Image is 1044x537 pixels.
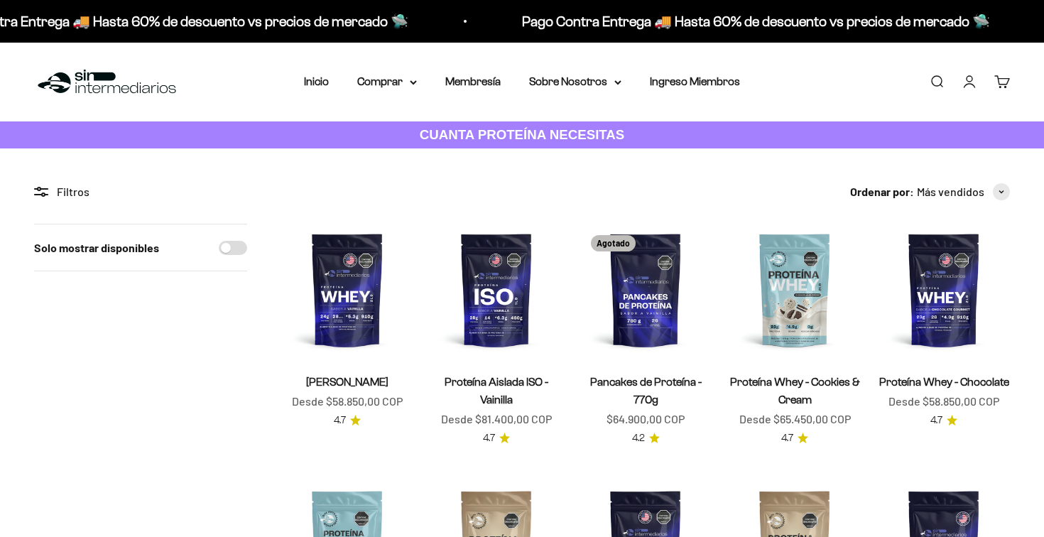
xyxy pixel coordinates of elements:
[607,410,685,428] sale-price: $64.900,00 COP
[511,10,979,33] p: Pago Contra Entrega 🚚 Hasta 60% de descuento vs precios de mercado 🛸
[483,430,495,446] span: 4.7
[632,430,660,446] a: 4.24.2 de 5.0 estrellas
[306,376,388,388] a: [PERSON_NAME]
[445,376,548,406] a: Proteína Aislada ISO - Vainilla
[420,127,625,142] strong: CUANTA PROTEÍNA NECESITAS
[529,72,621,91] summary: Sobre Nosotros
[888,392,999,411] sale-price: Desde $58.850,00 COP
[304,75,329,87] a: Inicio
[781,430,808,446] a: 4.74.7 de 5.0 estrellas
[292,392,403,411] sale-price: Desde $58.850,00 COP
[917,183,984,201] span: Más vendidos
[879,376,1009,388] a: Proteína Whey - Chocolate
[445,75,501,87] a: Membresía
[650,75,740,87] a: Ingreso Miembros
[632,430,645,446] span: 4.2
[590,376,702,406] a: Pancakes de Proteína - 770g
[334,413,361,428] a: 4.74.7 de 5.0 estrellas
[34,239,159,257] label: Solo mostrar disponibles
[850,183,914,201] span: Ordenar por:
[483,430,510,446] a: 4.74.7 de 5.0 estrellas
[34,183,247,201] div: Filtros
[739,410,851,428] sale-price: Desde $65.450,00 COP
[930,413,942,428] span: 4.7
[781,430,793,446] span: 4.7
[334,413,346,428] span: 4.7
[917,183,1010,201] button: Más vendidos
[357,72,417,91] summary: Comprar
[730,376,860,406] a: Proteína Whey - Cookies & Cream
[441,410,552,428] sale-price: Desde $81.400,00 COP
[930,413,957,428] a: 4.74.7 de 5.0 estrellas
